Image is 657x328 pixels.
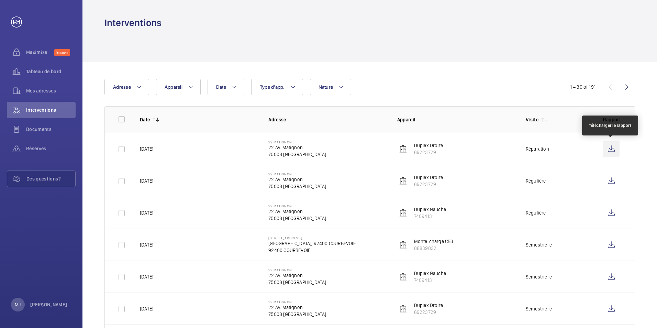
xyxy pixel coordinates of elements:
[268,144,326,151] p: 22 Av. Matignon
[414,277,446,284] p: 74094131
[208,79,244,95] button: Date
[260,84,285,90] span: Type d'app.
[113,84,131,90] span: Adresse
[140,116,150,123] p: Date
[414,245,454,252] p: 88839832
[140,209,153,216] p: [DATE]
[140,273,153,280] p: [DATE]
[268,311,326,318] p: 75008 [GEOGRAPHIC_DATA]
[526,177,546,184] div: Régulière
[526,305,552,312] div: Semestrielle
[216,84,226,90] span: Date
[268,215,326,222] p: 75008 [GEOGRAPHIC_DATA]
[26,145,76,152] span: Réserves
[140,305,153,312] p: [DATE]
[589,122,631,129] div: Télécharger le rapport
[414,270,446,277] p: Duplex Gauche
[526,209,546,216] div: Régulière
[397,116,515,123] p: Appareil
[526,241,552,248] div: Semestrielle
[268,140,326,144] p: 22 Matignon
[26,107,76,113] span: Interventions
[26,126,76,133] span: Documents
[414,149,443,156] p: 69223729
[526,145,549,152] div: Réparation
[526,116,538,123] p: Visite
[268,204,326,208] p: 22 Matignon
[268,236,355,240] p: [STREET_ADDRESS]
[268,208,326,215] p: 22 Av. Matignon
[251,79,303,95] button: Type d'app.
[268,151,326,158] p: 75008 [GEOGRAPHIC_DATA]
[319,84,333,90] span: Nature
[399,305,407,313] img: elevator.svg
[399,209,407,217] img: elevator.svg
[26,68,76,75] span: Tableau de bord
[268,304,326,311] p: 22 Av. Matignon
[30,301,67,308] p: [PERSON_NAME]
[54,49,70,56] span: Discover
[104,17,162,29] h1: Interventions
[268,247,355,254] p: 92400 COURBEVOIE
[268,268,326,272] p: 22 Matignon
[399,241,407,249] img: elevator.svg
[414,302,443,309] p: Duplex Droite
[414,238,454,245] p: Monte-charge CB3
[26,87,76,94] span: Mes adresses
[156,79,201,95] button: Appareil
[104,79,149,95] button: Adresse
[414,181,443,188] p: 69223729
[26,175,75,182] span: Des questions?
[414,206,446,213] p: Duplex Gauche
[414,309,443,316] p: 69223729
[268,172,326,176] p: 22 Matignon
[268,272,326,279] p: 22 Av. Matignon
[268,176,326,183] p: 22 Av. Matignon
[399,145,407,153] img: elevator.svg
[268,240,355,247] p: [GEOGRAPHIC_DATA], 92400 COURBEVOIE
[165,84,182,90] span: Appareil
[399,177,407,185] img: elevator.svg
[310,79,352,95] button: Nature
[140,177,153,184] p: [DATE]
[15,301,21,308] p: MJ
[399,273,407,281] img: elevator.svg
[414,142,443,149] p: Duplex Droite
[26,49,54,56] span: Maximize
[570,84,595,90] div: 1 – 30 of 191
[268,116,386,123] p: Adresse
[526,273,552,280] div: Semestrielle
[268,300,326,304] p: 22 Matignon
[414,174,443,181] p: Duplex Droite
[268,183,326,190] p: 75008 [GEOGRAPHIC_DATA]
[140,145,153,152] p: [DATE]
[268,279,326,286] p: 75008 [GEOGRAPHIC_DATA]
[140,241,153,248] p: [DATE]
[414,213,446,220] p: 74094131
